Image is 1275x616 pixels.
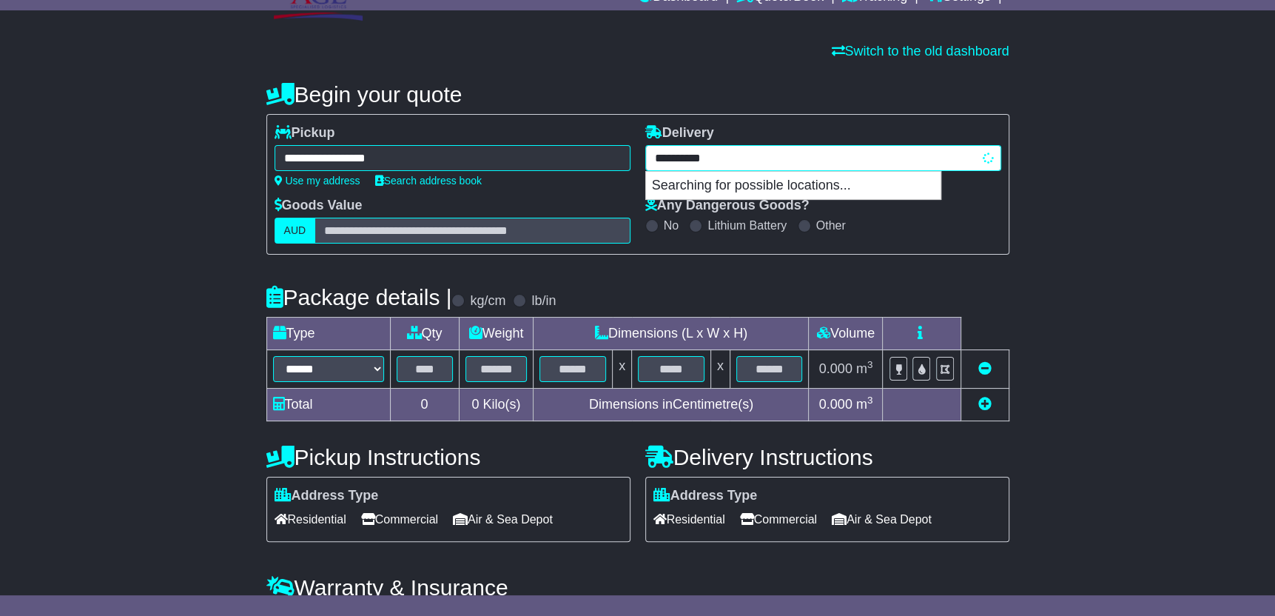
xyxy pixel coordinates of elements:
td: x [710,350,730,389]
span: Commercial [740,508,817,531]
label: Goods Value [275,198,363,214]
span: Air & Sea Depot [453,508,553,531]
p: Searching for possible locations... [646,172,941,200]
label: Pickup [275,125,335,141]
span: Air & Sea Depot [832,508,932,531]
a: Switch to the old dashboard [831,44,1009,58]
a: Remove this item [978,361,992,376]
a: Search address book [375,175,482,187]
label: AUD [275,218,316,244]
a: Use my address [275,175,360,187]
sup: 3 [867,359,873,370]
span: Residential [275,508,346,531]
td: Dimensions in Centimetre(s) [534,389,809,421]
span: Residential [653,508,725,531]
h4: Begin your quote [266,82,1009,107]
label: Address Type [653,488,758,504]
sup: 3 [867,395,873,406]
td: x [613,350,632,389]
td: 0 [390,389,459,421]
h4: Package details | [266,285,452,309]
span: m [856,361,873,376]
td: Weight [459,318,534,350]
h4: Warranty & Insurance [266,575,1009,600]
h4: Delivery Instructions [645,445,1009,469]
td: Type [266,318,390,350]
span: m [856,397,873,412]
td: Kilo(s) [459,389,534,421]
a: Add new item [978,397,992,412]
span: Commercial [361,508,438,531]
label: Lithium Battery [707,218,787,232]
span: 0 [471,397,479,412]
td: Dimensions (L x W x H) [534,318,809,350]
td: Total [266,389,390,421]
label: Delivery [645,125,714,141]
h4: Pickup Instructions [266,445,630,469]
label: lb/in [531,293,556,309]
span: 0.000 [819,397,852,412]
td: Volume [809,318,883,350]
label: Any Dangerous Goods? [645,198,810,214]
label: kg/cm [470,293,505,309]
span: 0.000 [819,361,852,376]
label: No [664,218,679,232]
td: Qty [390,318,459,350]
label: Other [816,218,846,232]
label: Address Type [275,488,379,504]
